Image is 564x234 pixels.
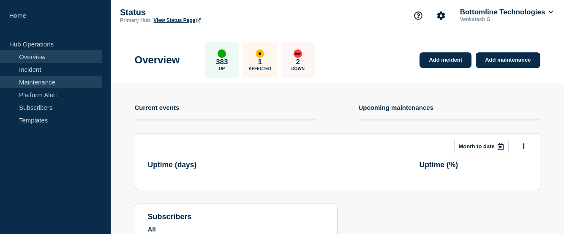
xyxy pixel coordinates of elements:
[420,52,471,68] a: Add incident
[135,104,180,111] h4: Current events
[459,143,495,150] p: Month to date
[454,140,509,153] button: Month to date
[258,58,262,66] p: 1
[359,104,434,111] h4: Upcoming maintenances
[219,66,225,71] p: Up
[458,8,555,16] button: Bottomline Technologies
[458,16,546,22] p: Venkatesh G
[409,7,427,24] button: Support
[256,49,264,58] div: affected
[135,54,180,66] h1: Overview
[476,52,540,68] a: Add maintenance
[216,58,228,66] p: 383
[296,58,300,66] p: 2
[148,212,324,221] h4: subscribers
[153,17,200,23] a: View Status Page
[291,66,305,71] p: Down
[148,161,197,169] h3: Uptime ( days )
[148,226,324,233] p: All
[420,161,458,169] h3: Uptime ( % )
[249,66,271,71] p: Affected
[120,17,150,23] p: Primary Hub
[120,8,289,17] p: Status
[432,7,450,24] button: Account settings
[218,49,226,58] div: up
[294,49,302,58] div: down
